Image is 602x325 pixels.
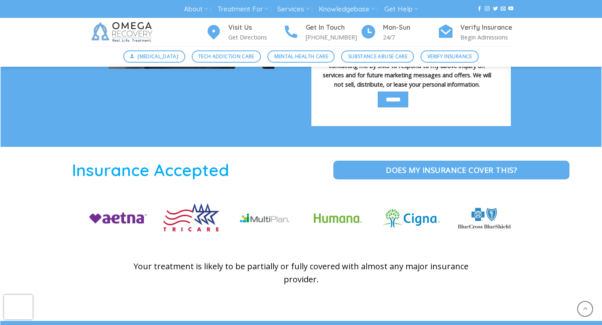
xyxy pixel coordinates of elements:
span: Tech Addiction Care [198,52,254,60]
span: [MEDICAL_DATA] [138,52,178,60]
a: Follow on Facebook [477,6,482,12]
h4: Mon-Sun [383,22,438,33]
a: Verify Insurance Begin Admissions [438,22,515,42]
img: Omega Recovery [88,18,159,46]
p: Your treatment is likely to be partially or fully covered with almost any major insurance provider. [124,260,478,286]
a: Follow on Instagram [485,6,490,12]
span: Does my Insurance cover this? [386,164,517,176]
a: About [184,2,208,17]
a: Services [277,2,309,17]
a: Get In Touch [PHONE_NUMBER] [283,22,360,42]
p: Begin Admissions [460,33,515,42]
h4: Visit Us [228,22,283,33]
a: Treatment For [217,2,268,17]
span: By checking this box, I consent to Omega Recovery contacting me by SMS to respond to my above inq... [323,48,491,88]
a: Visit Us Get Directions [206,22,283,42]
p: [PHONE_NUMBER] [306,33,360,42]
h4: Verify Insurance [460,22,515,33]
span: Verify Insurance [427,52,472,60]
a: Follow on Twitter [493,6,498,12]
a: Get Help [384,2,418,17]
h1: Insurance Accepted [6,159,295,181]
span: Substance Abuse Care [348,52,407,60]
a: [MEDICAL_DATA] [123,50,185,63]
a: Send us an email [501,6,506,12]
a: Verify Insurance [420,50,479,63]
a: Go to top [577,301,593,317]
a: Knowledgebase [319,2,375,17]
a: Mental Health Care [267,50,335,63]
a: Follow on YouTube [508,6,513,12]
span: Mental Health Care [274,52,328,60]
p: Get Directions [228,33,283,42]
a: Does my Insurance cover this? [333,161,569,179]
p: 24/7 [383,33,438,42]
a: Tech Addiction Care [192,50,261,63]
h4: Get In Touch [306,22,360,33]
a: Substance Abuse Care [341,50,414,63]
